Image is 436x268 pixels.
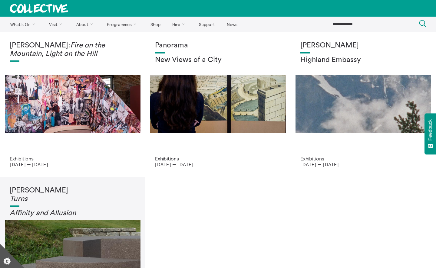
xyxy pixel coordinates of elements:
a: What's On [5,17,43,32]
h1: [PERSON_NAME] [10,186,136,203]
h2: Highland Embassy [300,56,426,64]
p: [DATE] — [DATE] [10,162,136,167]
p: Exhibitions [155,156,281,161]
em: Fire on the Mountain, Light on the Hill [10,42,105,57]
h2: New Views of a City [155,56,281,64]
a: Shop [145,17,166,32]
em: Affinity and Allusi [10,209,68,217]
em: Turns [10,195,28,202]
h1: [PERSON_NAME]: [10,41,136,58]
em: on [68,209,76,217]
button: Feedback - Show survey [424,113,436,154]
a: Visit [44,17,70,32]
a: Hire [167,17,193,32]
h1: Panorama [155,41,281,50]
a: Solar wheels 17 [PERSON_NAME] Highland Embassy Exhibitions [DATE] — [DATE] [291,32,436,177]
p: [DATE] — [DATE] [300,162,426,167]
a: Programmes [102,17,144,32]
a: About [71,17,101,32]
span: Feedback [428,119,433,140]
a: Support [193,17,220,32]
p: [DATE] — [DATE] [155,162,281,167]
p: Exhibitions [10,156,136,161]
a: News [221,17,243,32]
a: Collective Panorama June 2025 small file 8 Panorama New Views of a City Exhibitions [DATE] — [DATE] [145,32,291,177]
h1: [PERSON_NAME] [300,41,426,50]
p: Exhibitions [300,156,426,161]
